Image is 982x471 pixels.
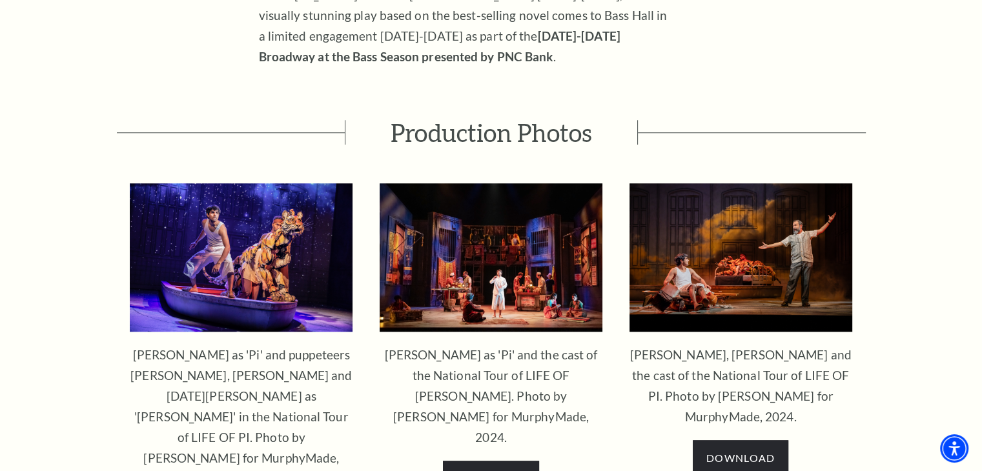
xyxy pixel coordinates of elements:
[380,183,602,332] img: Taha Mandviwala as 'Pi' and the cast of the National Tour of LIFE OF PI. Photo by Evan Zimmerman ...
[629,183,852,332] img: Taha Mandviwala, Sorab Wadia and the cast of the National Tour of LIFE OF PI. Photo by Evan Zimme...
[706,452,775,464] span: Download
[940,434,968,463] div: Accessibility Menu
[345,120,638,145] span: Production Photos
[379,345,603,448] p: [PERSON_NAME] as 'Pi' and the cast of the National Tour of LIFE OF [PERSON_NAME]. Photo by [PERSO...
[130,183,353,332] img: Taha Mandviwala as 'Pi' and puppeteers Anna Leigh Gortner, Shiloh Goodin and Toussaint Jeanlouis ...
[629,345,853,427] p: [PERSON_NAME], [PERSON_NAME] and the cast of the National Tour of LIFE OF PI. Photo by [PERSON_NA...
